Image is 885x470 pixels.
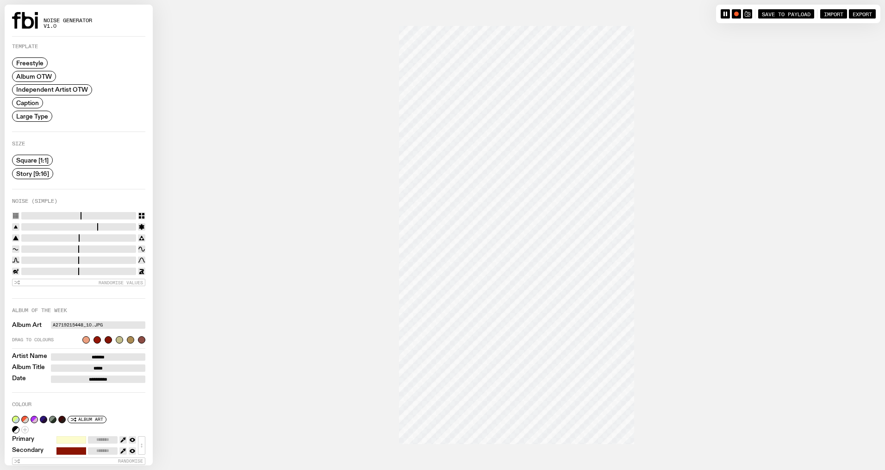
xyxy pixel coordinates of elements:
span: Export [853,11,872,17]
span: Save to Payload [762,11,810,17]
label: Noise (Simple) [12,199,57,204]
label: Artist Name [12,353,47,361]
button: Save to Payload [758,9,814,19]
label: Date [12,376,26,383]
span: Randomise Values [99,280,143,285]
button: Randomise Values [12,279,145,286]
span: Freestyle [16,60,44,67]
label: Secondary [12,447,44,455]
span: Large Type [16,113,48,119]
button: ↕ [138,436,145,455]
span: Randomise [118,458,143,464]
button: Import [820,9,847,19]
label: Size [12,141,25,146]
span: Independent Artist OTW [16,86,88,93]
span: Import [824,11,843,17]
button: Export [849,9,876,19]
label: a2719215448_10.jpg [53,321,143,329]
span: Drag to colours [12,338,79,342]
span: Album OTW [16,73,52,80]
label: Album Art [12,322,42,328]
label: Template [12,44,38,49]
span: Album Art [78,417,103,422]
label: Primary [12,436,34,444]
button: Randomise [12,457,145,465]
label: Album of the Week [12,308,67,313]
span: Square [1:1] [16,157,49,164]
span: v1.0 [44,24,92,29]
label: Colour [12,402,31,407]
span: Caption [16,100,39,107]
span: Noise Generator [44,18,92,23]
label: Album Title [12,364,45,372]
button: Album Art [68,416,106,423]
span: Story [9:16] [16,170,49,177]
